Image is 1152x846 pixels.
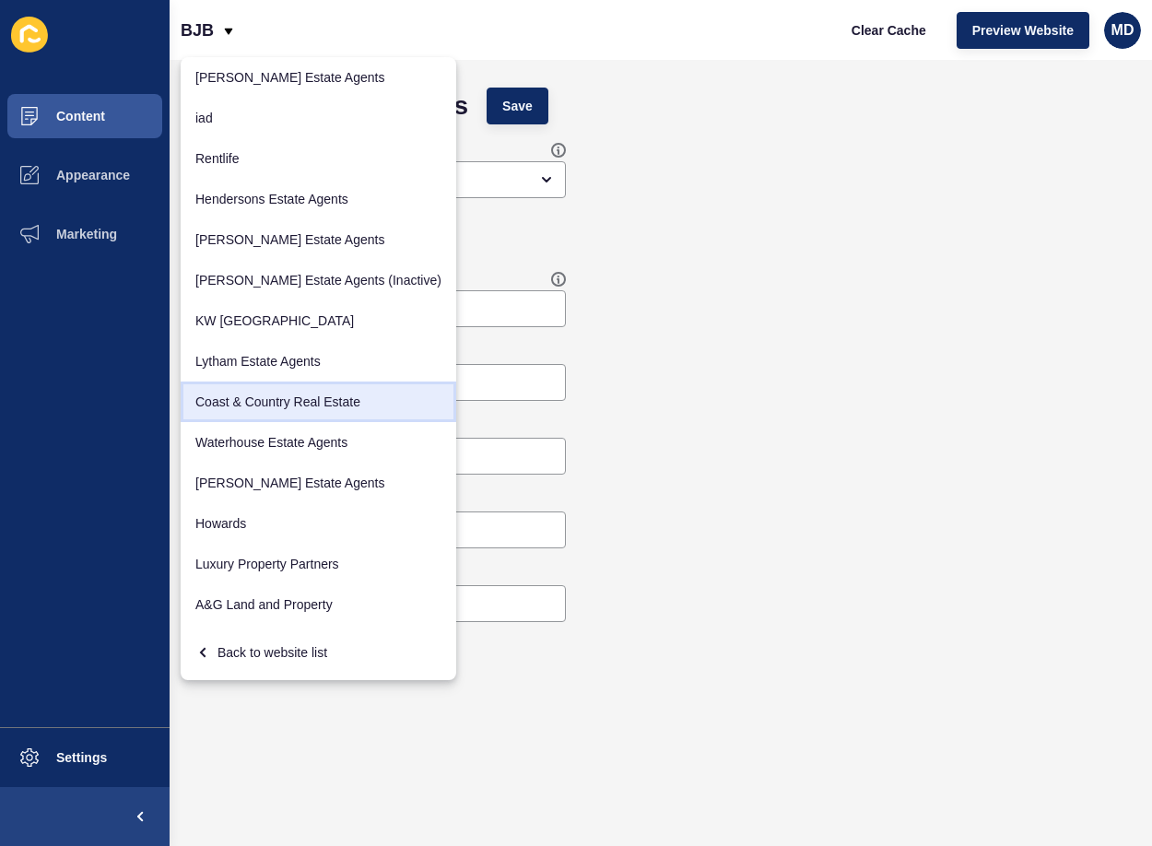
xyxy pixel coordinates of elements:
[1111,21,1134,40] span: MD
[972,21,1074,40] span: Preview Website
[836,12,942,49] button: Clear Cache
[195,636,441,669] div: Back to website list
[852,21,926,40] span: Clear Cache
[181,138,456,179] a: Rentlife
[181,219,456,260] a: [PERSON_NAME] Estate Agents
[181,7,214,53] p: BJB
[502,97,533,115] span: Save
[181,260,456,300] a: [PERSON_NAME] Estate Agents (Inactive)
[181,503,456,544] a: Howards
[487,88,548,124] button: Save
[181,463,456,503] a: [PERSON_NAME] Estate Agents
[181,341,456,382] a: Lytham Estate Agents
[181,98,456,138] a: iad
[181,584,456,625] a: A&G Land and Property
[181,422,456,463] a: Waterhouse Estate Agents
[181,57,456,98] a: [PERSON_NAME] Estate Agents
[957,12,1089,49] button: Preview Website
[181,382,456,422] a: Coast & Country Real Estate
[181,300,456,341] a: KW [GEOGRAPHIC_DATA]
[181,179,456,219] a: Hendersons Estate Agents
[181,544,456,584] a: Luxury Property Partners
